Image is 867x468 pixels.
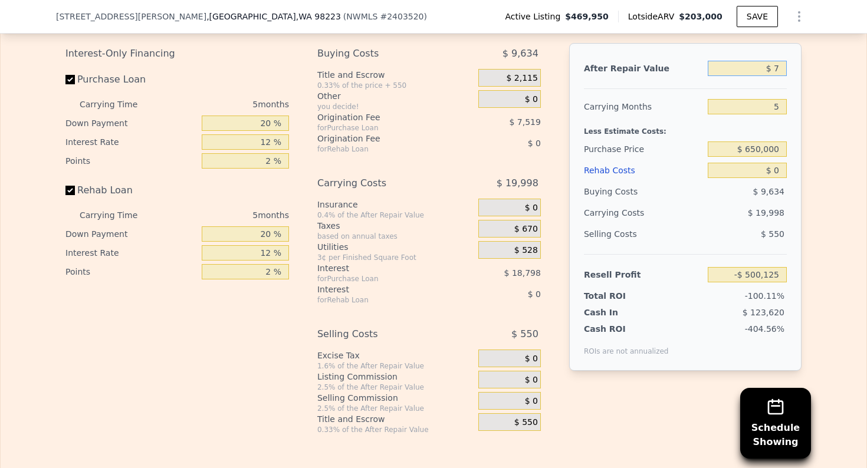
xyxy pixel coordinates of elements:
[497,173,538,194] span: $ 19,998
[317,253,474,262] div: 3¢ per Finished Square Foot
[317,69,474,81] div: Title and Escrow
[753,187,784,196] span: $ 9,634
[65,114,197,133] div: Down Payment
[528,139,541,148] span: $ 0
[317,133,449,144] div: Origination Fee
[584,58,703,79] div: After Repair Value
[296,12,341,21] span: , WA 98223
[65,180,197,201] label: Rehab Loan
[525,203,538,213] span: $ 0
[761,229,784,239] span: $ 550
[679,12,722,21] span: $203,000
[317,111,449,123] div: Origination Fee
[317,43,449,64] div: Buying Costs
[65,186,75,195] input: Rehab Loan
[584,139,703,160] div: Purchase Price
[745,291,784,301] span: -100.11%
[65,243,197,262] div: Interest Rate
[317,123,449,133] div: for Purchase Loan
[317,199,474,210] div: Insurance
[317,220,474,232] div: Taxes
[65,151,197,170] div: Points
[317,241,474,253] div: Utilities
[525,354,538,364] span: $ 0
[317,262,449,274] div: Interest
[317,102,474,111] div: you decide!
[343,11,427,22] div: ( )
[584,335,669,356] div: ROIs are not annualized
[737,6,778,27] button: SAVE
[787,5,811,28] button: Show Options
[525,396,538,407] span: $ 0
[65,43,289,64] div: Interest-Only Financing
[505,11,565,22] span: Active Listing
[745,324,784,334] span: -404.56%
[584,160,703,181] div: Rehab Costs
[317,361,474,371] div: 1.6% of the After Repair Value
[317,144,449,154] div: for Rehab Loan
[65,225,197,243] div: Down Payment
[317,371,474,383] div: Listing Commission
[317,413,474,425] div: Title and Escrow
[743,308,784,317] span: $ 123,620
[346,12,377,21] span: NWMLS
[65,69,197,90] label: Purchase Loan
[161,95,289,114] div: 5 months
[317,173,449,194] div: Carrying Costs
[317,90,474,102] div: Other
[80,206,156,225] div: Carrying Time
[317,425,474,434] div: 0.33% of the After Repair Value
[56,11,206,22] span: [STREET_ADDRESS][PERSON_NAME]
[317,350,474,361] div: Excise Tax
[584,264,703,285] div: Resell Profit
[80,95,156,114] div: Carrying Time
[317,383,474,392] div: 2.5% of the After Repair Value
[740,388,811,459] button: ScheduleShowing
[584,96,703,117] div: Carrying Months
[565,11,609,22] span: $469,950
[380,12,423,21] span: # 2403520
[317,210,474,220] div: 0.4% of the After Repair Value
[65,262,197,281] div: Points
[528,289,541,299] span: $ 0
[506,73,537,84] span: $ 2,115
[584,323,669,335] div: Cash ROI
[511,324,538,345] span: $ 550
[748,208,784,217] span: $ 19,998
[514,245,538,256] span: $ 528
[584,223,703,245] div: Selling Costs
[584,117,787,139] div: Less Estimate Costs:
[584,181,703,202] div: Buying Costs
[514,224,538,235] span: $ 670
[317,324,449,345] div: Selling Costs
[514,417,538,428] span: $ 550
[525,94,538,105] span: $ 0
[65,133,197,151] div: Interest Rate
[161,206,289,225] div: 5 months
[317,404,474,413] div: 2.5% of the After Repair Value
[317,81,474,90] div: 0.33% of the price + 550
[503,43,538,64] span: $ 9,634
[584,306,658,318] div: Cash In
[206,11,341,22] span: , [GEOGRAPHIC_DATA]
[584,202,658,223] div: Carrying Costs
[317,392,474,404] div: Selling Commission
[584,290,658,302] div: Total ROI
[317,284,449,295] div: Interest
[525,375,538,385] span: $ 0
[509,117,540,127] span: $ 7,519
[317,232,474,241] div: based on annual taxes
[65,75,75,84] input: Purchase Loan
[317,274,449,284] div: for Purchase Loan
[317,295,449,305] div: for Rehab Loan
[628,11,679,22] span: Lotside ARV
[504,268,541,278] span: $ 18,798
